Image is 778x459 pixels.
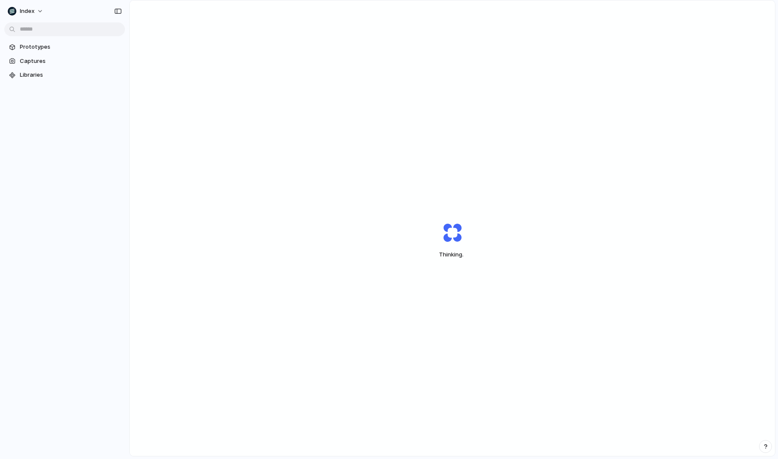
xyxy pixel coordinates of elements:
[423,250,482,259] span: Thinking
[4,4,48,18] button: Index
[20,71,121,79] span: Libraries
[462,251,464,258] span: .
[4,69,125,81] a: Libraries
[20,43,121,51] span: Prototypes
[4,41,125,53] a: Prototypes
[20,57,121,66] span: Captures
[20,7,34,16] span: Index
[4,55,125,68] a: Captures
